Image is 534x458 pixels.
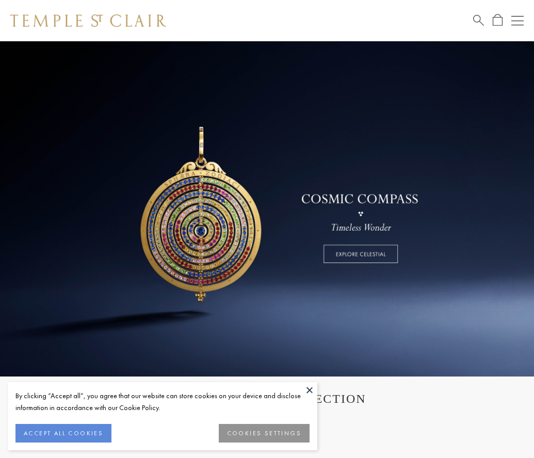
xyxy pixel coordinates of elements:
button: COOKIES SETTINGS [219,424,310,443]
a: Open Shopping Bag [493,14,503,27]
div: By clicking “Accept all”, you agree that our website can store cookies on your device and disclos... [15,390,310,414]
img: Temple St. Clair [10,14,166,27]
button: ACCEPT ALL COOKIES [15,424,111,443]
button: Open navigation [511,14,524,27]
a: Search [473,14,484,27]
